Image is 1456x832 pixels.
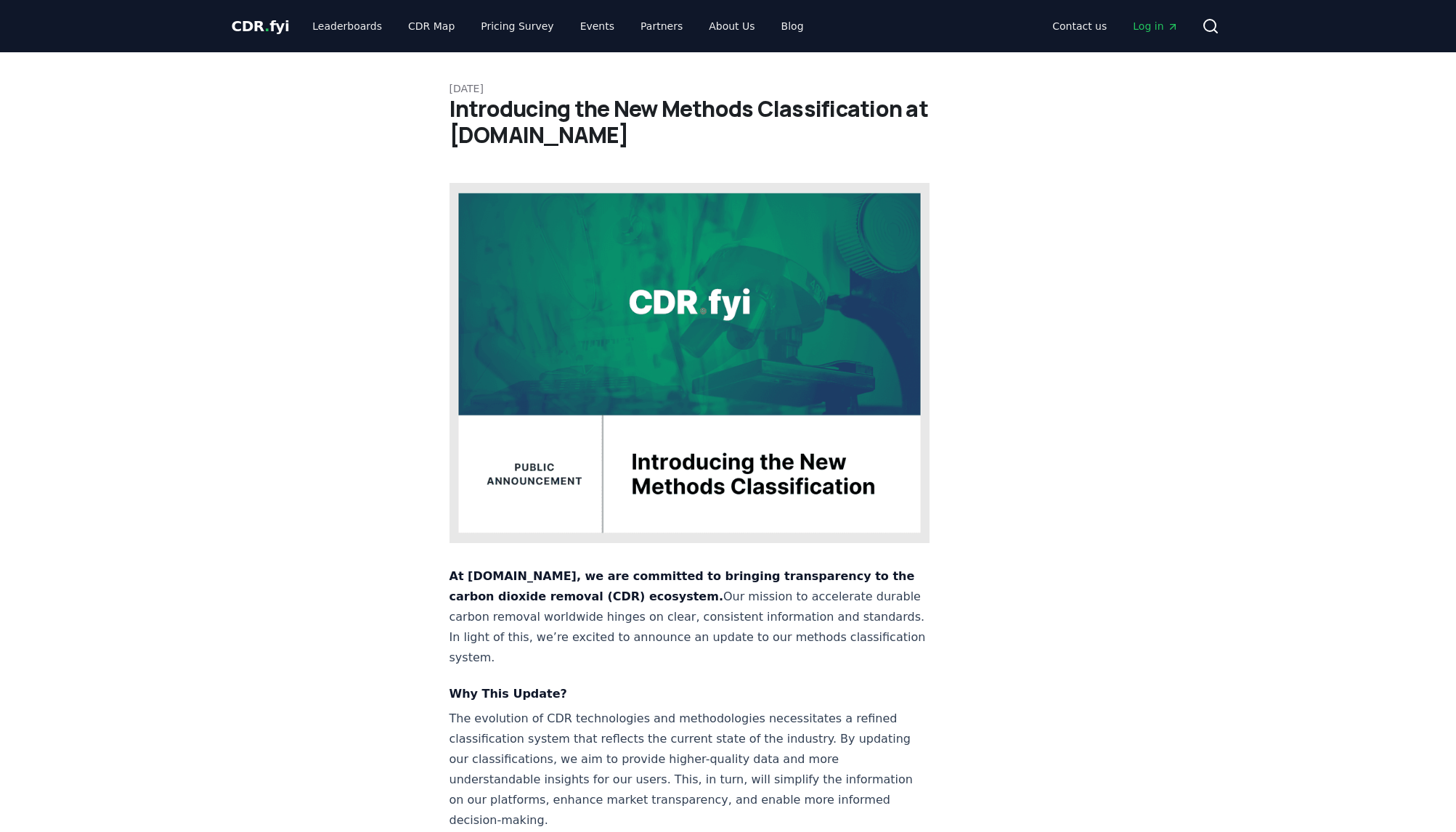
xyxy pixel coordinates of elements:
a: Leaderboards [301,13,394,39]
a: Blog [770,13,816,39]
span: Log in [1133,19,1178,33]
strong: At [DOMAIN_NAME], we are committed to bringing transparency to the carbon dioxide removal (CDR) e... [450,569,915,603]
nav: Main [301,13,815,39]
span: CDR fyi [232,17,290,35]
p: [DATE] [450,81,1007,96]
img: blog post image [450,183,930,543]
nav: Main [1041,13,1189,39]
p: Our mission to accelerate durable carbon removal worldwide hinges on clear, consistent informatio... [450,566,930,668]
h1: Introducing the New Methods Classification at [DOMAIN_NAME] [450,96,1007,148]
a: Contact us [1041,13,1118,39]
a: About Us [697,13,766,39]
a: CDR.fyi [232,16,290,36]
a: Pricing Survey [469,13,565,39]
span: . [264,17,269,35]
strong: Why This Update? [450,687,567,701]
a: Events [569,13,626,39]
p: The evolution of CDR technologies and methodologies necessitates a refined classification system ... [450,709,930,831]
a: CDR Map [396,13,466,39]
a: Log in [1121,13,1189,39]
a: Partners [629,13,694,39]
